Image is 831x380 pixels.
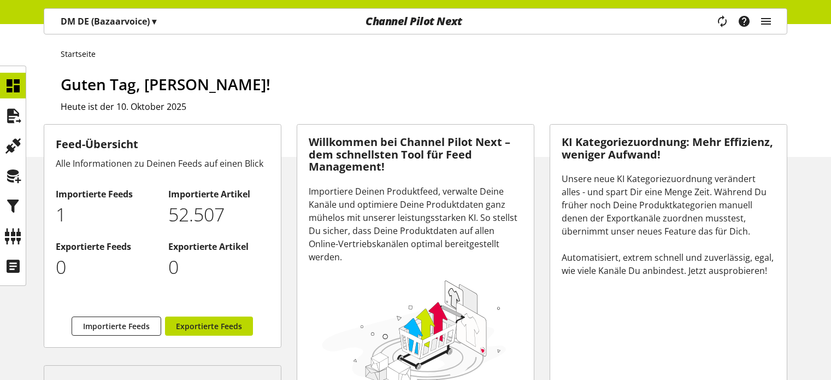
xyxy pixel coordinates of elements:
p: 0 [56,253,157,281]
span: Importierte Feeds [83,320,150,332]
h2: Exportierte Feeds [56,240,157,253]
a: Importierte Feeds [72,317,161,336]
p: 1 [56,201,157,229]
p: 52507 [168,201,269,229]
span: Exportierte Feeds [176,320,242,332]
h2: Importierte Artikel [168,188,269,201]
h3: Willkommen bei Channel Pilot Next – dem schnellsten Tool für Feed Management! [309,136,522,173]
p: DM DE (Bazaarvoice) [61,15,156,28]
h3: KI Kategoriezuordnung: Mehr Effizienz, weniger Aufwand! [562,136,775,161]
h3: Feed-Übersicht [56,136,269,153]
span: ▾ [152,15,156,27]
h2: Heute ist der 10. Oktober 2025 [61,100,787,113]
div: Importiere Deinen Produktfeed, verwalte Deine Kanäle und optimiere Deine Produktdaten ganz mühelo... [309,185,522,264]
h2: Importierte Feeds [56,188,157,201]
a: Exportierte Feeds [165,317,253,336]
div: Alle Informationen zu Deinen Feeds auf einen Blick [56,157,269,170]
p: 0 [168,253,269,281]
div: Unsere neue KI Kategoriezuordnung verändert alles - und spart Dir eine Menge Zeit. Während Du frü... [562,172,775,277]
h2: Exportierte Artikel [168,240,269,253]
span: Guten Tag, [PERSON_NAME]! [61,74,270,95]
nav: main navigation [44,8,787,34]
